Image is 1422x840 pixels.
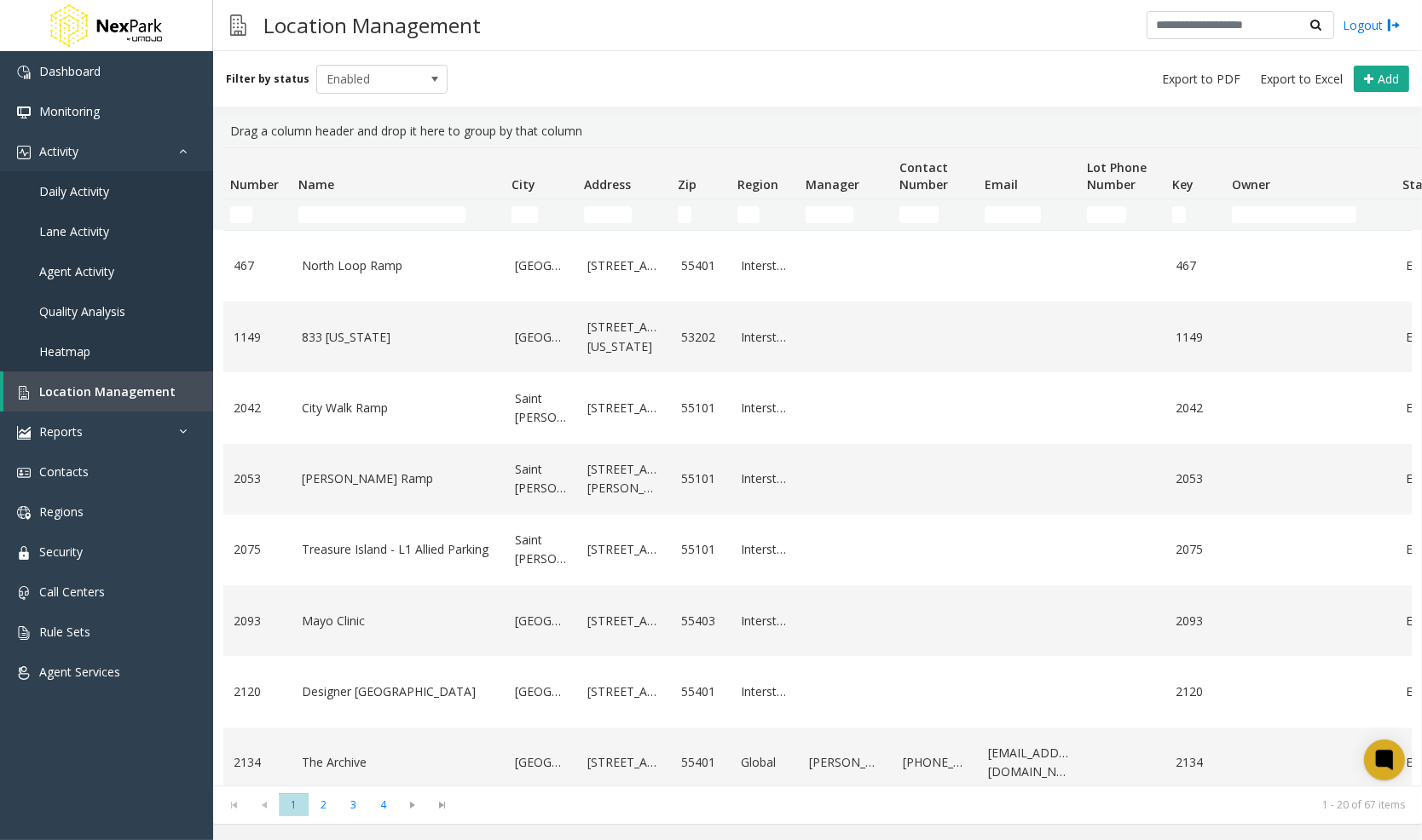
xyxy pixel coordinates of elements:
span: Security [39,544,83,560]
span: Daily Activity [39,183,109,199]
span: Page 1 [279,793,309,816]
input: Region Filter [737,206,760,223]
a: 2053 [234,469,281,488]
a: [STREET_ADDRESS] [587,256,661,275]
h3: Location Management [255,4,489,46]
td: Key Filter [1165,199,1225,230]
img: 'icon' [17,506,31,520]
a: Interstate [741,540,789,559]
a: 55101 [681,540,720,559]
span: Agent Activity [39,263,114,279]
a: 2093 [234,612,281,630]
img: 'icon' [17,146,31,159]
td: Email Filter [978,199,1080,230]
div: Drag a column header and drop it here to group by that column [223,115,1412,147]
td: Zip Filter [671,199,731,230]
a: 55401 [681,753,720,772]
a: [PERSON_NAME] Ramp [302,469,494,488]
span: Name [298,176,334,193]
a: [GEOGRAPHIC_DATA] [515,328,567,347]
td: Owner Filter [1225,199,1396,230]
a: 2134 [1176,753,1215,772]
a: [STREET_ADDRESS] [587,753,661,772]
td: Region Filter [731,199,799,230]
span: Go to the last page [431,798,454,812]
a: Saint [PERSON_NAME] [515,531,567,569]
span: City [512,176,535,193]
span: Call Centers [39,584,105,600]
span: Manager [806,176,859,193]
span: Region [737,176,778,193]
img: 'icon' [17,386,31,400]
a: [STREET_ADDRESS][US_STATE] [587,318,661,356]
input: Number Filter [230,206,252,223]
a: 2053 [1176,469,1215,488]
img: pageIcon [230,4,246,46]
a: 53202 [681,328,720,347]
span: Agent Services [39,664,120,680]
span: Go to the last page [428,793,458,817]
a: Designer [GEOGRAPHIC_DATA] [302,682,494,701]
span: Location Management [39,383,176,400]
a: 2134 [234,753,281,772]
a: 55101 [681,469,720,488]
label: Filter by status [226,72,309,87]
span: Go to the next page [398,793,428,817]
span: Enabled [317,66,421,93]
img: 'icon' [17,666,31,680]
a: [GEOGRAPHIC_DATA] [515,753,567,772]
span: Page 2 [309,793,338,816]
a: 55403 [681,612,720,630]
span: Quality Analysis [39,303,125,319]
span: Heatmap [39,343,90,360]
span: Lane Activity [39,223,109,239]
a: 2093 [1176,612,1215,630]
span: Contacts [39,463,89,480]
a: City Walk Ramp [302,399,494,417]
input: Owner Filter [1232,206,1356,223]
a: [STREET_ADDRESS] [587,540,661,559]
span: Export to Excel [1260,71,1343,88]
input: Address Filter [584,206,632,223]
a: 2042 [1176,399,1215,417]
input: Key Filter [1172,206,1186,223]
a: Saint [PERSON_NAME] [515,389,567,428]
kendo-pager-info: 1 - 20 of 67 items [468,797,1405,812]
td: Number Filter [223,199,292,230]
span: Activity [39,143,78,159]
img: 'icon' [17,106,31,119]
span: Address [584,176,631,193]
button: Add [1354,66,1409,93]
a: Interstate [741,328,789,347]
span: Add [1378,71,1399,87]
span: Page 4 [368,793,398,816]
span: Monitoring [39,103,100,119]
a: 55401 [681,256,720,275]
a: 2042 [234,399,281,417]
a: 2120 [234,682,281,701]
td: Lot Phone Number Filter [1080,199,1165,230]
span: Go to the next page [402,798,425,812]
a: Logout [1343,16,1401,34]
span: Reports [39,423,83,440]
span: Number [230,176,279,193]
span: Lot Phone Number [1087,159,1147,193]
a: Interstate [741,682,789,701]
a: Saint [PERSON_NAME] [515,460,567,498]
img: 'icon' [17,466,31,480]
td: City Filter [505,199,577,230]
a: 55101 [681,399,720,417]
a: [STREET_ADDRESS][PERSON_NAME] [587,460,661,498]
a: 55401 [681,682,720,701]
span: Dashboard [39,63,101,79]
a: 2120 [1176,682,1215,701]
a: Interstate [741,612,789,630]
a: 467 [1176,256,1215,275]
img: 'icon' [17,426,31,440]
input: Lot Phone Number Filter [1087,206,1126,223]
button: Export to Excel [1253,67,1350,91]
span: Export to PDF [1162,71,1240,88]
a: [STREET_ADDRESS] [587,682,661,701]
a: [GEOGRAPHIC_DATA] [515,256,567,275]
input: Manager Filter [806,206,853,223]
